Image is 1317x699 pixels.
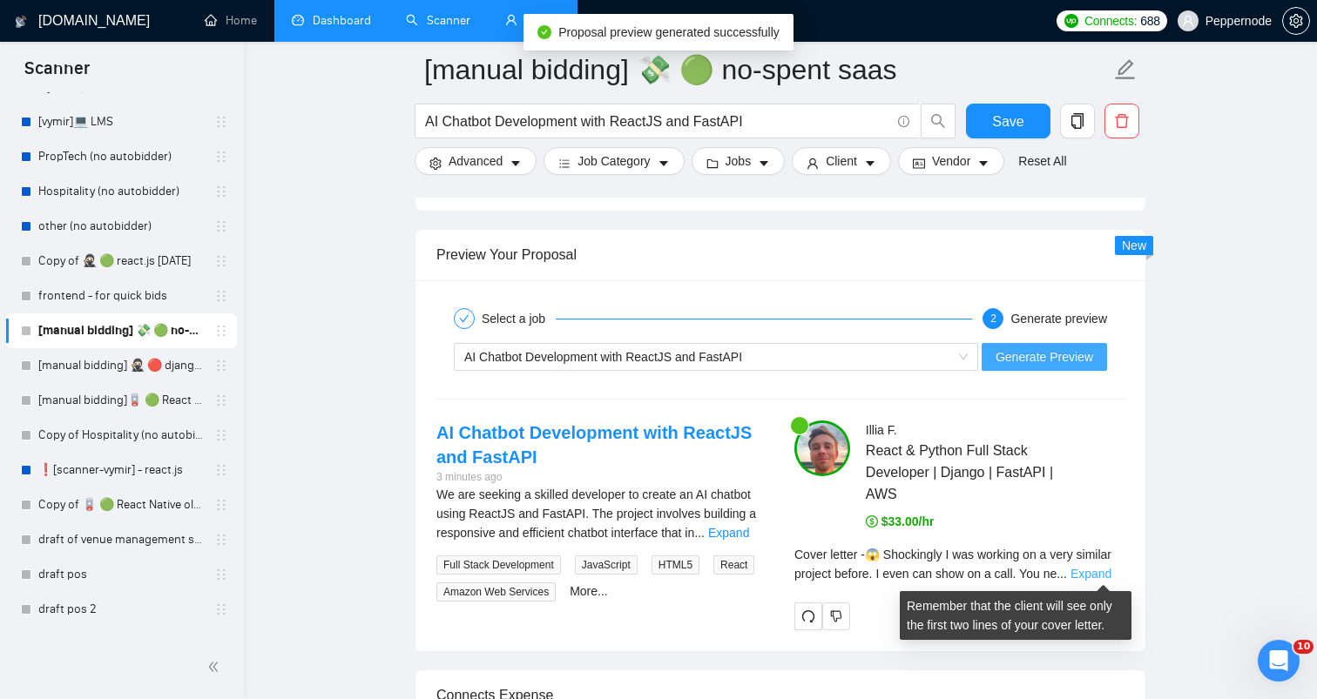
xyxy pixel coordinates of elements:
a: [manual bidding]🪫 🟢 React Native old tweaked 05.05 індус копі [38,383,204,418]
span: HTML5 [652,555,699,575]
span: dollar [866,515,878,528]
span: Advanced [449,151,503,171]
a: draft pos 2 [38,592,204,627]
div: 3 minutes ago [436,469,767,486]
span: holder [214,393,228,407]
span: caret-down [758,157,770,170]
span: ... [694,526,705,540]
span: search [922,113,955,129]
span: caret-down [658,157,670,170]
a: [manual bidding] 💸 🟢 no-spent saas [38,313,204,348]
a: AI Chatbot Development with ReactJS and FastAPI [436,423,752,467]
span: bars [558,157,571,170]
span: AI Chatbot Development with ReactJS and FastAPI [464,350,742,364]
a: [manual bidding] 🥷🏻 🔴 django [DATE] [38,348,204,383]
input: Scanner name... [424,48,1111,91]
a: PropTech (no autobidder) [38,139,204,174]
span: holder [214,498,228,512]
span: setting [1283,14,1309,28]
span: Save [992,111,1023,132]
a: draft pos [38,557,204,592]
a: [vymir]💻 LMS [38,104,204,139]
span: Full Stack Development [436,555,561,575]
span: user [807,157,819,170]
span: React [713,555,754,575]
a: homeHome [205,13,257,28]
span: delete [1105,113,1138,129]
span: holder [214,568,228,581]
span: $33.00/hr [866,514,935,528]
a: More... [570,584,608,598]
a: userProfile [505,13,560,28]
span: Vendor [932,151,970,171]
button: redo [794,602,822,630]
a: Hospitality (no autobidder) [38,174,204,209]
a: Copy of 🪫 🟢 React Native old tweaked 05.05 індус копі [38,487,204,522]
span: dislike [830,609,842,623]
a: Expand [708,526,749,540]
span: Proposal preview generated successfully [558,25,780,39]
span: copy [1061,113,1094,129]
span: holder [214,463,228,477]
span: info-circle [898,116,909,127]
span: holder [214,533,228,547]
span: We are seeking a skilled developer to create an AI chatbot using ReactJS and FastAPI. The project... [436,487,756,540]
a: other (no autobidder) [38,209,204,244]
div: Select a job [482,308,556,329]
button: Save [966,104,1050,138]
span: holder [214,185,228,198]
span: Scanner [10,56,104,92]
span: React & Python Full Stack Developer | Django | FastAPI | AWS [866,440,1073,505]
div: Remember that the client will see only the first two lines of your cover letter. [900,591,1131,640]
span: check [459,313,469,324]
span: Job Category [577,151,650,171]
input: Search Freelance Jobs... [425,111,890,132]
span: holder [214,324,228,338]
button: search [921,104,956,138]
span: holder [214,602,228,616]
span: 688 [1140,11,1159,30]
span: Connects: [1084,11,1137,30]
span: Client [826,151,857,171]
button: Generate Preview [982,343,1107,371]
span: user [1182,15,1194,27]
button: idcardVendorcaret-down [898,147,1004,175]
span: double-left [207,658,225,675]
a: Copy of 🥷🏻 🟢 react.js [DATE] [38,244,204,279]
span: check-circle [537,25,551,39]
span: Generate Preview [996,347,1093,366]
button: barsJob Categorycaret-down [544,147,684,175]
span: holder [214,428,228,442]
a: dashboardDashboard [292,13,371,28]
span: holder [214,359,228,373]
span: caret-down [977,157,989,170]
iframe: Intercom live chat [1258,640,1300,682]
span: holder [214,254,228,268]
span: folder [706,157,719,170]
img: upwork-logo.png [1064,14,1078,28]
a: Reset All [1018,151,1066,171]
span: caret-down [864,157,876,170]
button: copy [1060,104,1095,138]
span: redo [795,609,821,623]
a: searchScanner [406,13,470,28]
div: Preview Your Proposal [436,230,1125,279]
button: settingAdvancedcaret-down [415,147,537,175]
span: Jobs [726,151,752,171]
span: 10 [1293,640,1314,654]
button: setting [1282,7,1310,35]
button: dislike [822,602,850,630]
button: delete [1104,104,1139,138]
div: Remember that the client will see only the first two lines of your cover letter. [794,545,1125,583]
a: Expand [1070,567,1111,581]
a: frontend - for quick bids [38,279,204,313]
span: ... [1057,567,1067,581]
span: holder [214,150,228,164]
img: logo [15,8,27,36]
img: c1swG_HredvhpFoT3M_tNODbFuZyIecQyZno-5EQIO2altt1HIwt4yKxr3jeLDSd6a [794,420,850,476]
span: holder [214,289,228,303]
span: idcard [913,157,925,170]
span: New [1122,239,1146,252]
a: draft of venue management system [38,522,204,557]
div: Generate preview [1010,308,1107,329]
